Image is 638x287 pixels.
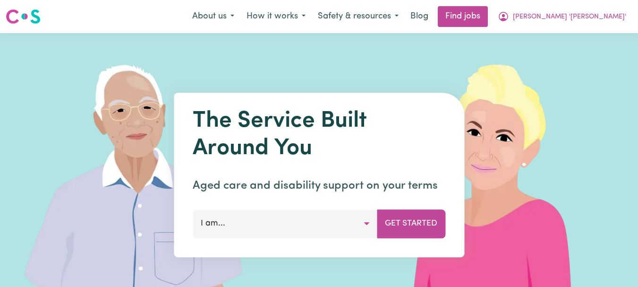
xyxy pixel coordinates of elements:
p: Aged care and disability support on your terms [193,177,445,194]
button: Safety & resources [312,7,405,26]
button: My Account [492,7,632,26]
span: [PERSON_NAME] '[PERSON_NAME]' [513,12,626,22]
h1: The Service Built Around You [193,108,445,162]
button: Get Started [377,209,445,238]
a: Find jobs [438,6,488,27]
a: Blog [405,6,434,27]
button: About us [186,7,240,26]
img: Careseekers logo [6,8,41,25]
a: Careseekers logo [6,6,41,27]
button: I am... [193,209,377,238]
button: How it works [240,7,312,26]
